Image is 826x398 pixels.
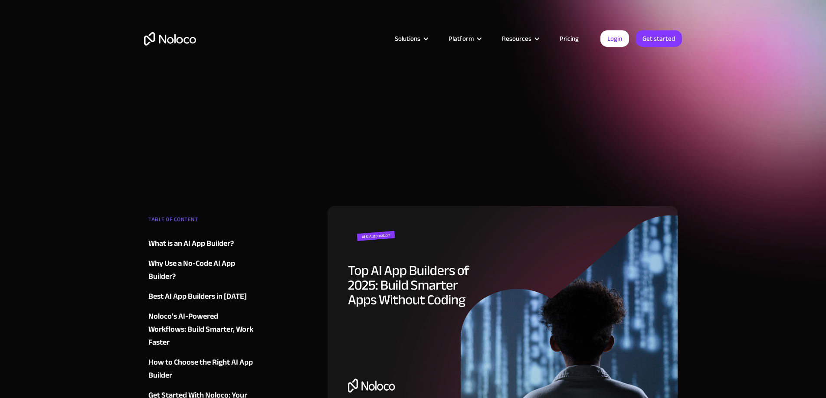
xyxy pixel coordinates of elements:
a: Get started [636,30,682,47]
div: Platform [449,33,474,44]
a: How to Choose the Right AI App Builder [148,356,253,382]
div: What is an AI App Builder? [148,237,234,250]
a: ‍Noloco’s AI-Powered Workflows: Build Smarter, Work Faster [148,310,253,349]
div: Platform [438,33,491,44]
div: Solutions [395,33,420,44]
div: Best AI App Builders in [DATE] [148,290,247,303]
a: What is an AI App Builder? [148,237,253,250]
div: Resources [491,33,549,44]
div: TABLE OF CONTENT [148,213,253,230]
a: Pricing [549,33,590,44]
a: home [144,32,196,46]
div: Resources [502,33,531,44]
div: Solutions [384,33,438,44]
a: Login [600,30,629,47]
a: Best AI App Builders in [DATE] [148,290,253,303]
a: Why Use a No-Code AI App Builder? [148,257,253,283]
